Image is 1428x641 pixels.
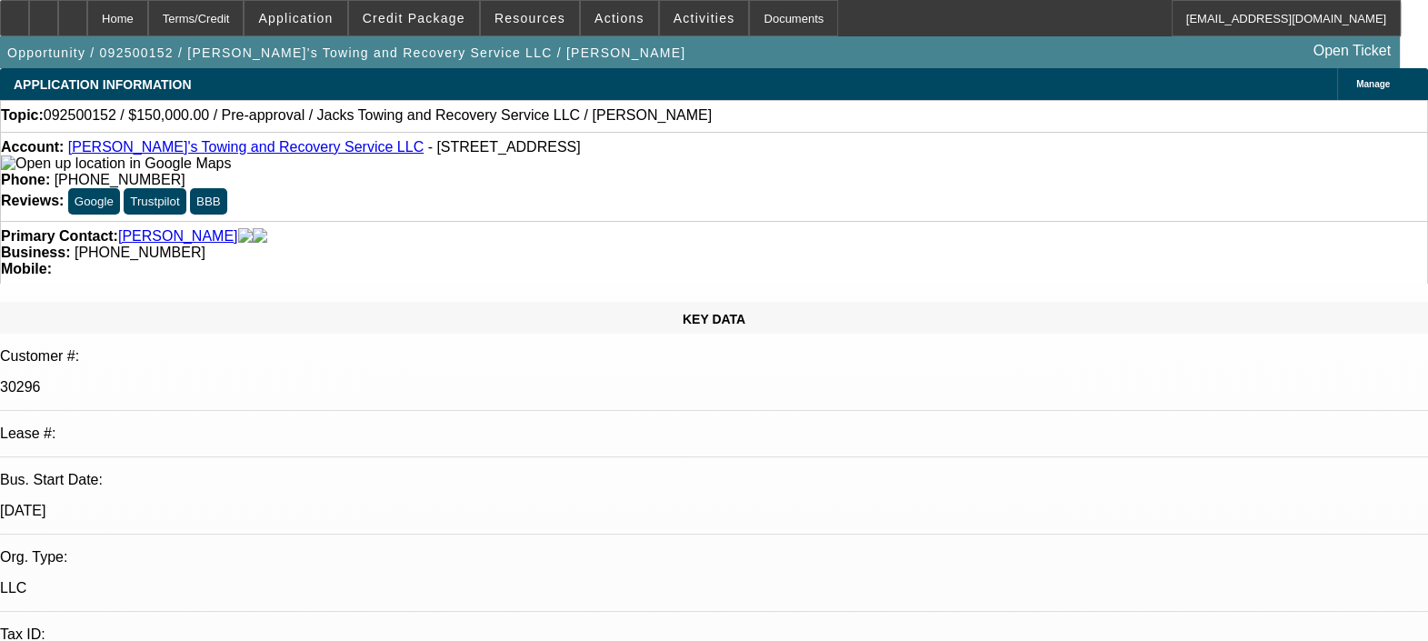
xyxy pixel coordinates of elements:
[674,11,735,25] span: Activities
[1,155,231,171] a: View Google Maps
[1,228,118,245] strong: Primary Contact:
[1306,35,1398,66] a: Open Ticket
[124,188,185,215] button: Trustpilot
[55,172,185,187] span: [PHONE_NUMBER]
[68,139,424,155] a: [PERSON_NAME]'s Towing and Recovery Service LLC
[1,193,64,208] strong: Reviews:
[1,172,50,187] strong: Phone:
[594,11,644,25] span: Actions
[75,245,205,260] span: [PHONE_NUMBER]
[683,312,745,326] span: KEY DATA
[44,107,712,124] span: 092500152 / $150,000.00 / Pre-approval / Jacks Towing and Recovery Service LLC / [PERSON_NAME]
[481,1,579,35] button: Resources
[253,228,267,245] img: linkedin-icon.png
[1356,79,1390,89] span: Manage
[1,245,70,260] strong: Business:
[118,228,238,245] a: [PERSON_NAME]
[190,188,227,215] button: BBB
[428,139,581,155] span: - [STREET_ADDRESS]
[238,228,253,245] img: facebook-icon.png
[349,1,479,35] button: Credit Package
[245,1,346,35] button: Application
[1,107,44,124] strong: Topic:
[1,139,64,155] strong: Account:
[1,261,52,276] strong: Mobile:
[258,11,333,25] span: Application
[363,11,465,25] span: Credit Package
[1,155,231,172] img: Open up location in Google Maps
[14,77,191,92] span: APPLICATION INFORMATION
[660,1,749,35] button: Activities
[494,11,565,25] span: Resources
[7,45,685,60] span: Opportunity / 092500152 / [PERSON_NAME]'s Towing and Recovery Service LLC / [PERSON_NAME]
[68,188,120,215] button: Google
[581,1,658,35] button: Actions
